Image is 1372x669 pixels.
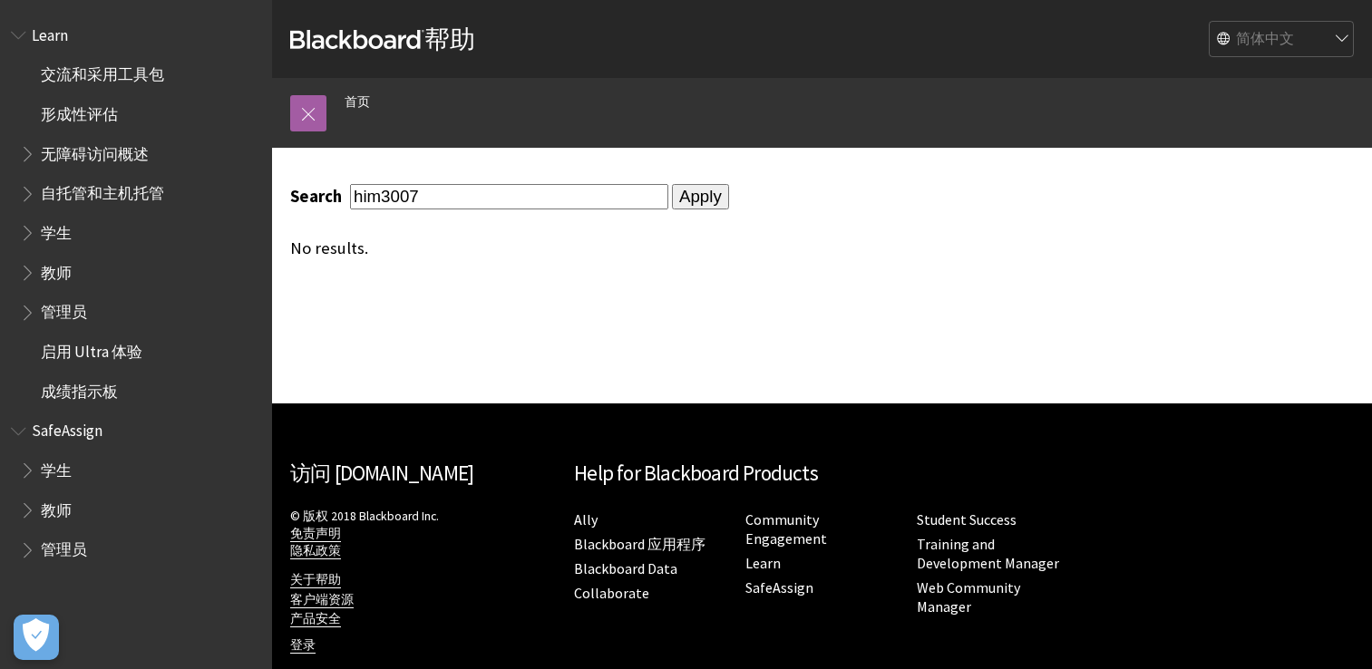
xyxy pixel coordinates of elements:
nav: Book outline for Blackboard Learn Help [11,20,261,407]
a: Student Success [917,510,1017,529]
a: Web Community Manager [917,578,1020,616]
strong: Blackboard [290,30,424,49]
a: 访问 [DOMAIN_NAME] [290,460,473,486]
span: 教师 [41,257,72,282]
input: Apply [672,184,729,209]
a: Collaborate [574,584,649,603]
a: SafeAssign [745,578,813,597]
div: No results. [290,238,1085,258]
span: 学生 [41,218,72,242]
nav: Book outline for Blackboard SafeAssign [11,416,261,566]
a: Ally [574,510,598,529]
select: Site Language Selector [1210,22,1355,58]
a: Training and Development Manager [917,535,1059,573]
a: Community Engagement [745,510,827,548]
a: 首页 [345,91,370,113]
span: 无障碍访问概述 [41,139,149,163]
label: Search [290,186,346,207]
span: SafeAssign [32,416,102,441]
button: Open Preferences [14,615,59,660]
a: 关于帮助 [290,572,341,588]
a: Blackboard帮助 [290,23,475,55]
span: 自托管和主机托管 [41,179,164,203]
a: Learn [745,554,781,573]
span: 学生 [41,455,72,480]
span: 交流和采用工具包 [41,60,164,84]
a: 客户端资源 [290,592,354,608]
span: 形成性评估 [41,99,118,123]
span: 启用 Ultra 体验 [41,336,142,361]
a: 隐私政策 [290,543,341,559]
p: © 版权 2018 Blackboard Inc. [290,508,556,559]
a: 免责声明 [290,526,341,542]
span: Learn [32,20,68,44]
a: 登录 [290,637,316,654]
a: Blackboard Data [574,559,677,578]
span: 管理员 [41,297,87,322]
a: Blackboard 应用程序 [574,535,705,554]
h2: Help for Blackboard Products [574,458,1070,490]
span: 教师 [41,495,72,519]
span: 成绩指示板 [41,376,118,401]
span: 管理员 [41,535,87,559]
a: 产品安全 [290,611,341,627]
